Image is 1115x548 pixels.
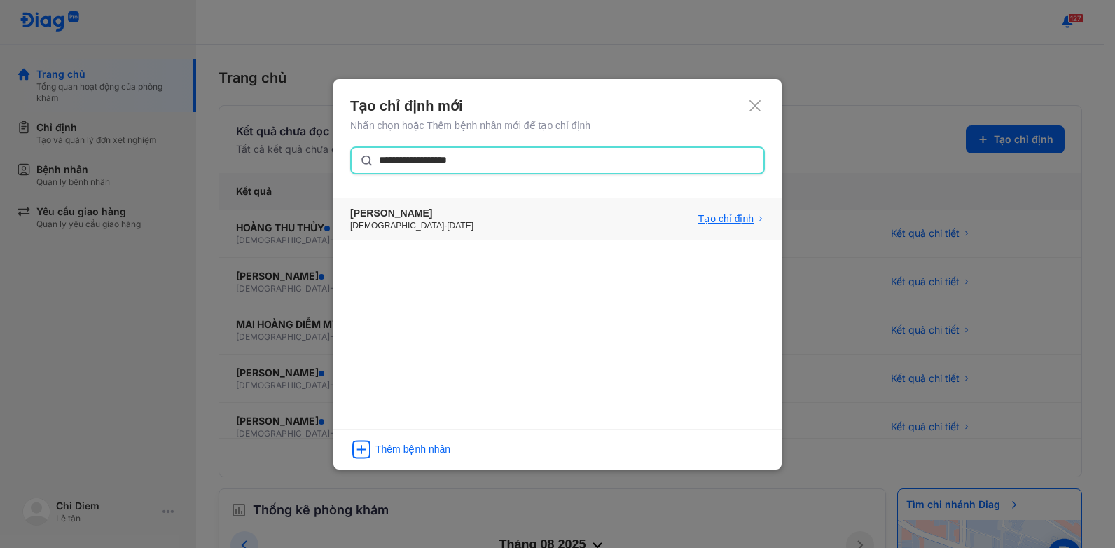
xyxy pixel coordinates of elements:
[350,118,765,132] div: Nhấn chọn hoặc Thêm bệnh nhân mới để tạo chỉ định
[350,221,444,231] span: [DEMOGRAPHIC_DATA]
[444,221,447,231] span: -
[350,96,765,116] div: Tạo chỉ định mới
[375,442,450,456] div: Thêm bệnh nhân
[698,212,754,226] span: Tạo chỉ định
[350,206,473,220] div: [PERSON_NAME]
[447,221,473,231] span: [DATE]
